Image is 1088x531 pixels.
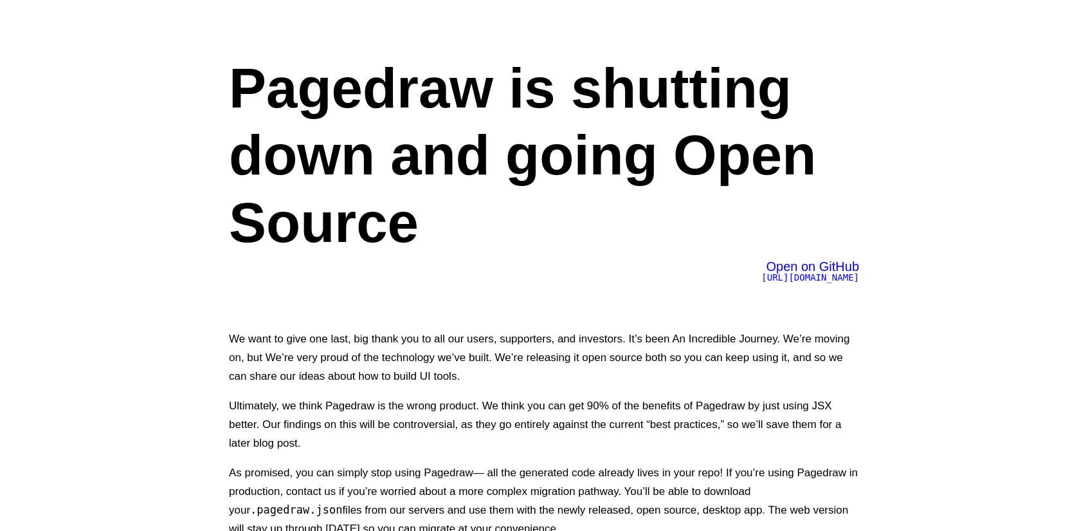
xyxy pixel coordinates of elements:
[250,503,342,516] code: .pagedraw.json
[229,55,859,256] h1: Pagedraw is shutting down and going Open Source
[229,396,859,452] p: Ultimately, we think Pagedraw is the wrong product. We think you can get 90% of the benefits of P...
[229,330,859,386] p: We want to give one last, big thank you to all our users, supporters, and investors. It’s been An...
[761,262,859,283] a: Open on GitHub[URL][DOMAIN_NAME]
[766,259,859,274] span: Open on GitHub
[761,272,859,283] span: [URL][DOMAIN_NAME]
